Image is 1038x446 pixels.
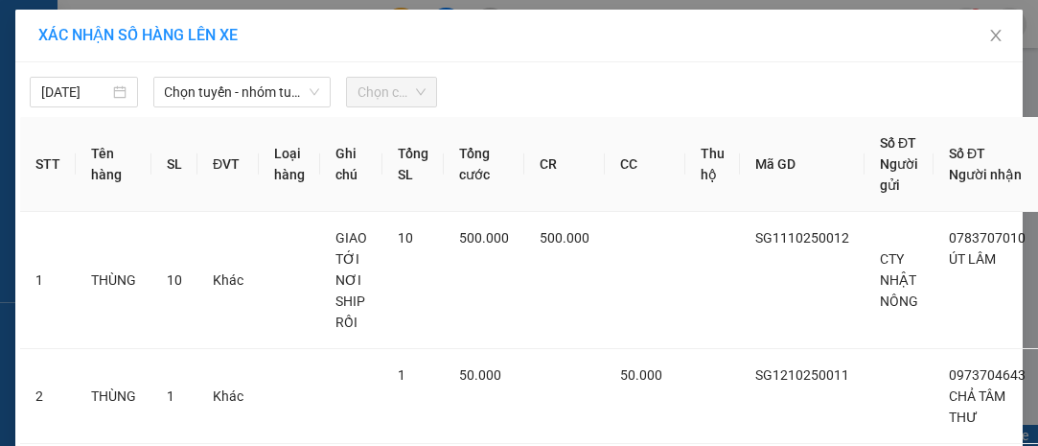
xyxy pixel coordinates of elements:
th: Ghi chú [320,117,382,212]
th: SL [151,117,197,212]
span: close [988,28,1003,43]
span: SG1210250011 [755,367,849,383]
span: GIAO TỚI NƠI SHIP RỒI [335,230,367,330]
span: SG1110250012 [755,230,849,246]
span: Số ĐT [880,135,916,151]
th: Loại hàng [259,117,320,212]
span: 50.000 [620,367,662,383]
span: Chọn tuyến - nhóm tuyến [165,78,320,106]
span: down [309,86,320,98]
input: 12/10/2025 [41,82,109,103]
td: Khác [197,212,259,349]
span: 0973704643 [949,367,1026,383]
div: Sài Gòn [16,16,170,39]
span: 1 [167,388,174,404]
span: 0783707010 [949,230,1026,246]
div: 0932068114 [183,62,402,89]
span: Nhận: [183,18,229,38]
span: XÁC NHẬN SỐ HÀNG LÊN XE [38,26,238,44]
span: CHẢ TÂM THƯ [949,388,1005,425]
td: 1 [20,212,76,349]
button: Close [969,10,1023,63]
td: 2 [20,349,76,444]
th: Tổng cước [444,117,524,212]
span: 500.000 [459,230,509,246]
span: 50.000 [459,367,501,383]
th: CR [524,117,605,212]
div: Chợ Lách [183,16,402,39]
span: Người nhận [949,167,1022,182]
span: CTY NHẬT NÔNG [880,251,918,309]
th: ĐVT [197,117,259,212]
th: Tổng SL [382,117,444,212]
span: [PERSON_NAME] [183,110,402,144]
th: CC [605,117,685,212]
span: Gửi: [16,18,46,38]
span: ÚT LÂM [949,251,996,267]
span: 10 [398,230,413,246]
span: Chọn chuyến [358,78,425,106]
th: Tên hàng [76,117,151,212]
span: DĐ: [183,89,211,109]
span: 500.000 [540,230,589,246]
span: 10 [167,272,182,288]
th: Thu hộ [685,117,740,212]
div: HIẾU [183,39,402,62]
th: STT [20,117,76,212]
td: Khác [197,349,259,444]
span: 1 [398,367,405,383]
th: Mã GD [740,117,865,212]
td: THÙNG [76,212,151,349]
span: Người gửi [880,156,918,193]
span: Số ĐT [949,146,985,161]
td: THÙNG [76,349,151,444]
